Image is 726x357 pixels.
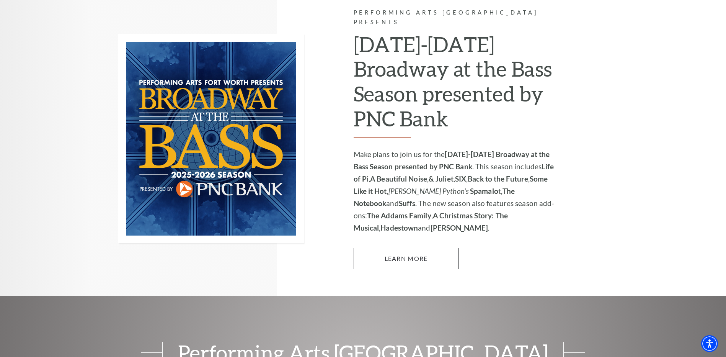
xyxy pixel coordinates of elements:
strong: Life of Pi [354,162,554,183]
strong: [DATE]-[DATE] Broadway at the Bass Season presented by PNC Bank [354,150,550,171]
strong: Suffs [399,199,416,208]
h2: [DATE]-[DATE] Broadway at the Bass Season presented by PNC Bank [354,32,558,138]
em: [PERSON_NAME] Python's [388,187,468,195]
strong: Spamalo [470,187,498,195]
strong: [PERSON_NAME] [431,223,488,232]
strong: Back to the Future [468,174,528,183]
p: Performing Arts [GEOGRAPHIC_DATA] Presents [354,8,558,27]
div: Accessibility Menu [701,335,718,352]
strong: SIX [455,174,466,183]
strong: The Addams Family [367,211,431,220]
strong: Some Like it Hot [354,174,548,195]
strong: & Juliet [429,174,454,183]
strong: A Beautiful Noise [370,174,427,183]
strong: The Notebook [354,187,515,208]
strong: A Christmas Story: The Musical [354,211,508,232]
a: Learn More 2025-2026 Broadway at the Bass Season presented by PNC Bank [354,248,459,269]
p: Make plans to join us for the . This season includes , , , , , , t, and . The new season also fea... [354,148,558,234]
strong: Hadestown [380,223,418,232]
